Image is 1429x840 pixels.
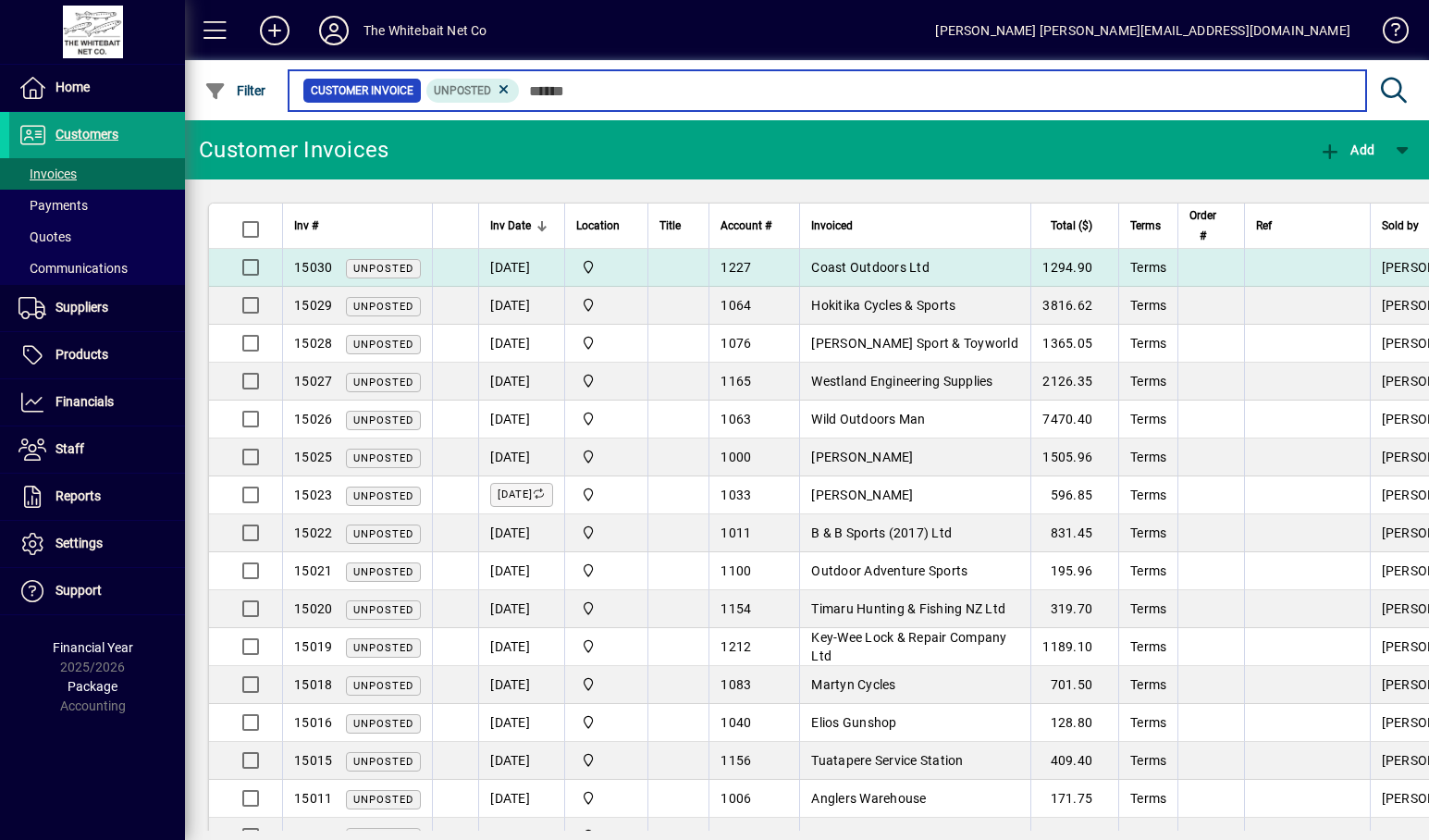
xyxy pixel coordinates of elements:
span: 15026 [294,412,332,426]
span: Rangiora [576,674,636,695]
span: 1212 [721,639,751,654]
span: Unposted [353,377,413,389]
a: Communications [9,253,185,284]
span: Unposted [353,756,413,768]
span: Terms [1130,677,1166,692]
div: Customer Invoices [199,135,388,165]
span: Terms [1130,488,1166,502]
span: 1064 [721,298,751,313]
span: Rangiora [576,409,636,429]
label: [DATE] [490,483,553,507]
span: Add [1319,142,1374,157]
td: [DATE] [478,590,564,628]
span: Elios Gunshop [811,715,896,730]
span: 1154 [721,601,751,616]
span: Unposted [353,490,413,502]
div: [PERSON_NAME] [PERSON_NAME][EMAIL_ADDRESS][DOMAIN_NAME] [935,16,1350,45]
td: 195.96 [1030,552,1118,590]
td: [DATE] [478,287,564,325]
span: Terms [1130,260,1166,275]
span: Suppliers [55,300,108,315]
div: The Whitebait Net Co [363,16,487,45]
td: 1189.10 [1030,628,1118,666]
span: Timaru Hunting & Fishing NZ Ltd [811,601,1005,616]
td: [DATE] [478,666,564,704]
span: 15016 [294,715,332,730]
span: Terms [1130,791,1166,806]
span: Rangiora [576,333,636,353]
span: 15015 [294,753,332,768]
div: Ref [1256,216,1358,236]
div: Location [576,216,636,236]
span: Title [659,216,681,236]
span: Terms [1130,412,1166,426]
div: Inv # [294,216,421,236]
span: Invoices [18,167,77,181]
a: Home [9,65,185,111]
td: [DATE] [478,363,564,401]
span: Rangiora [576,636,636,657]
span: Rangiora [576,523,636,543]
td: 1294.90 [1030,249,1118,287]
span: Rangiora [576,295,636,315]
span: Inv # [294,216,318,236]
td: [DATE] [478,325,564,363]
span: Terms [1130,601,1166,616]
span: Ref [1256,216,1272,236]
td: [DATE] [478,401,564,439]
td: 596.85 [1030,476,1118,514]
span: Rangiora [576,750,636,771]
span: Unposted [434,84,491,97]
span: Unposted [353,718,413,730]
span: 15029 [294,298,332,313]
td: 319.70 [1030,590,1118,628]
mat-chip: Customer Invoice Status: Unposted [426,79,520,103]
span: Anglers Warehouse [811,791,926,806]
span: 1040 [721,715,751,730]
span: Rangiora [576,485,636,505]
span: 1083 [721,677,751,692]
span: Key-Wee Lock & Repair Company Ltd [811,630,1006,663]
div: Invoiced [811,216,1019,236]
a: Reports [9,474,185,520]
span: Rangiora [576,257,636,278]
span: Unposted [353,642,413,654]
span: Rangiora [576,712,636,733]
span: Reports [55,488,101,503]
span: 1165 [721,374,751,389]
td: [DATE] [478,628,564,666]
span: Communications [18,261,128,276]
td: 3816.62 [1030,287,1118,325]
span: Terms [1130,639,1166,654]
td: 701.50 [1030,666,1118,704]
span: Rangiora [576,788,636,809]
span: Financials [55,394,114,409]
span: [PERSON_NAME] Sport & Toyworld [811,336,1018,351]
span: Hokitika Cycles & Sports [811,298,955,313]
td: 7470.40 [1030,401,1118,439]
span: 1063 [721,412,751,426]
span: 15030 [294,260,332,275]
div: Inv Date [490,216,553,236]
span: Sold by [1382,216,1419,236]
span: Martyn Cycles [811,677,895,692]
span: Unposted [353,452,413,464]
span: 1011 [721,525,751,540]
span: Outdoor Adventure Sports [811,563,967,578]
span: Terms [1130,298,1166,313]
span: 1000 [721,450,751,464]
td: [DATE] [478,704,564,742]
td: 1505.96 [1030,439,1118,476]
span: Unposted [353,794,413,806]
td: [DATE] [478,742,564,780]
span: Terms [1130,525,1166,540]
div: Account # [721,216,788,236]
span: 1100 [721,563,751,578]
span: Support [55,583,102,598]
span: Settings [55,536,103,550]
span: 15025 [294,450,332,464]
span: Filter [204,83,266,98]
span: Coast Outdoors Ltd [811,260,930,275]
td: [DATE] [478,514,564,552]
td: 128.80 [1030,704,1118,742]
